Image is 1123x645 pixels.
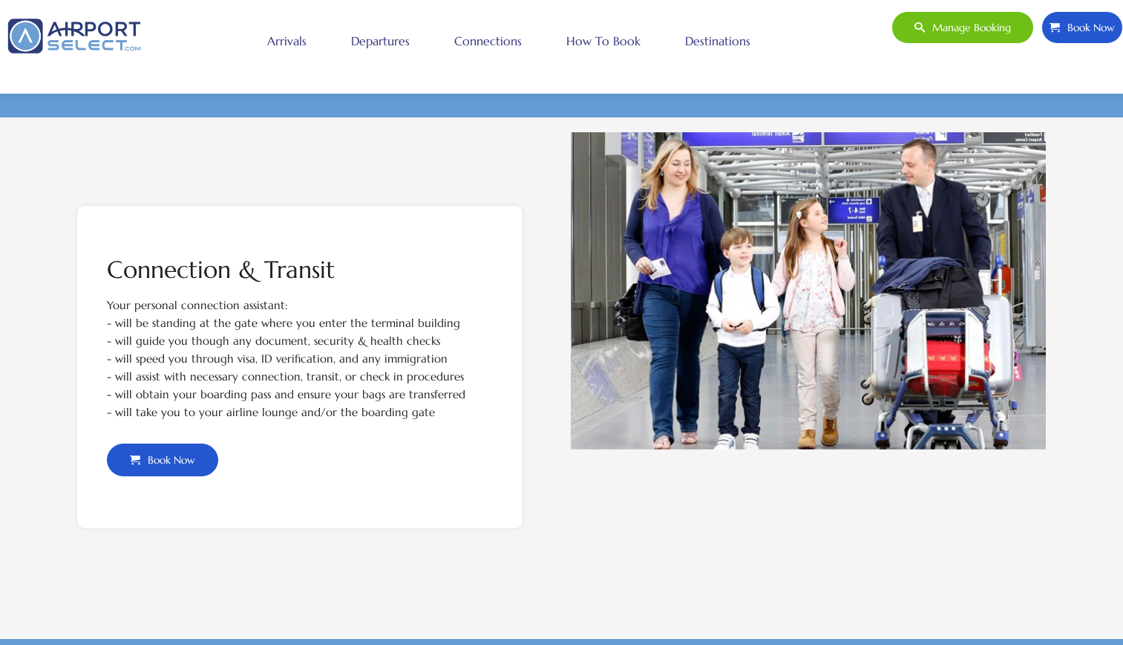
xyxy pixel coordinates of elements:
span: Book Now [140,444,195,476]
p: - will speed you through visa, ID verification, and any immigration - will assist with necessary ... [107,350,493,421]
a: Book Now [1041,11,1123,44]
a: Book Now [107,444,218,476]
a: Manage booking [891,11,1034,44]
p: Your personal connection assistant: - will be standing at the gate where you enter the terminal b... [107,296,493,332]
h2: Connection & Transit [107,258,493,282]
span: Manage booking [925,12,1011,43]
a: Connections [451,22,526,59]
a: Arrivals [263,22,310,59]
p: - will guide you though any document, security & health checks [107,332,493,350]
span: Book Now [1060,12,1115,43]
a: Destinations [681,22,754,59]
a: Departures [347,22,413,59]
a: How to book [563,22,644,59]
div: Airport Select VIP Connection Transit assist with bag [77,132,1046,602]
